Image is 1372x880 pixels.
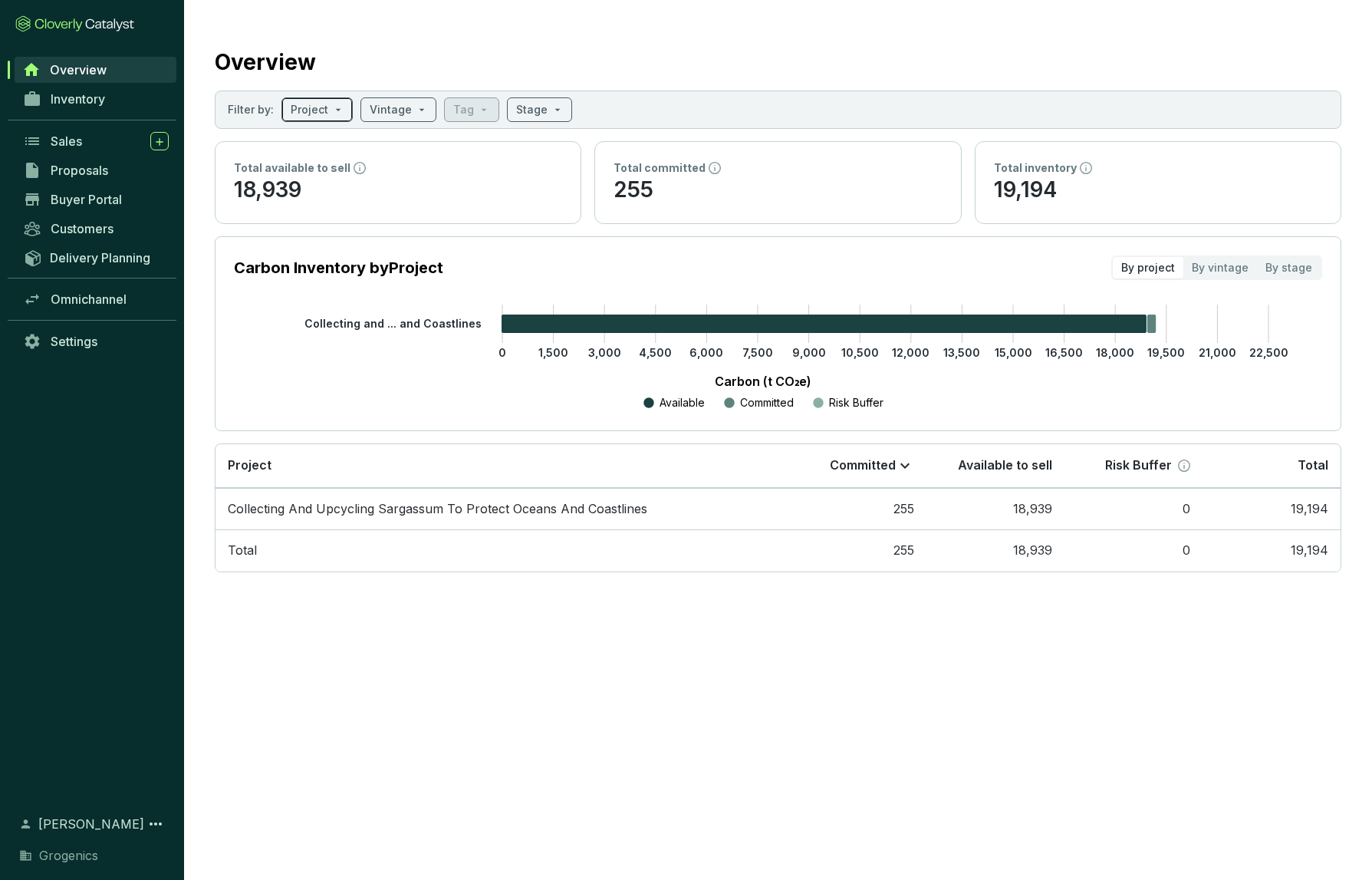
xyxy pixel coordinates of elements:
td: 0 [1064,488,1203,530]
div: segmented control [1111,255,1322,280]
p: Carbon Inventory by Project [234,257,443,279]
td: 0 [1064,529,1203,572]
span: Overview [50,62,107,77]
p: 255 [614,176,942,205]
tspan: 3,000 [588,346,621,359]
p: Committed [830,457,896,474]
tspan: 21,000 [1199,346,1236,359]
td: 19,194 [1203,488,1341,530]
p: Tag [453,102,474,117]
span: [PERSON_NAME] [38,815,144,833]
p: Risk Buffer [1105,457,1172,474]
a: Omnichannel [15,286,176,312]
tspan: Collecting and ... and Coastlines [304,317,482,330]
tspan: 18,000 [1096,346,1134,359]
h2: Overview [215,46,316,78]
tspan: 12,000 [892,346,929,359]
span: Grogenics [39,846,98,865]
p: Filter by: [228,102,274,117]
div: By vintage [1183,257,1257,279]
span: Customers [51,221,114,236]
tspan: 7,500 [742,346,773,359]
p: Total inventory [994,160,1077,176]
tspan: 4,500 [639,346,672,359]
p: Total committed [614,160,706,176]
td: 18,939 [926,488,1064,530]
p: Committed [740,395,794,410]
td: 255 [788,529,926,572]
p: Available [660,395,705,410]
a: Inventory [15,86,176,112]
th: Total [1203,444,1341,488]
a: Proposals [15,157,176,183]
p: Risk Buffer [829,395,883,410]
span: Inventory [51,91,105,107]
p: Carbon (t CO₂e) [257,372,1268,391]
span: Settings [51,334,97,349]
tspan: 15,000 [995,346,1032,359]
td: 255 [788,488,926,530]
td: Collecting And Upcycling Sargassum To Protect Oceans And Coastlines [216,488,788,530]
span: Omnichannel [51,292,127,307]
tspan: 10,500 [841,346,879,359]
span: Buyer Portal [51,192,122,207]
span: Delivery Planning [50,250,150,265]
tspan: 16,500 [1045,346,1083,359]
td: 18,939 [926,529,1064,572]
a: Sales [15,128,176,154]
tspan: 9,000 [792,346,826,359]
a: Buyer Portal [15,186,176,213]
p: 19,194 [994,176,1322,205]
tspan: 13,500 [943,346,980,359]
div: By project [1113,257,1183,279]
tspan: 6,000 [689,346,723,359]
td: 19,194 [1203,529,1341,572]
a: Customers [15,216,176,242]
span: Proposals [51,163,108,178]
tspan: 0 [498,346,506,359]
a: Overview [15,57,176,83]
p: 18,939 [234,176,562,205]
a: Delivery Planning [15,245,176,270]
tspan: 22,500 [1249,346,1288,359]
div: By stage [1257,257,1321,279]
th: Project [216,444,788,488]
tspan: 1,500 [538,346,568,359]
a: Settings [15,328,176,354]
p: Total available to sell [234,160,350,176]
tspan: 19,500 [1147,346,1185,359]
span: Sales [51,133,82,149]
th: Available to sell [926,444,1064,488]
td: Total [216,529,788,572]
